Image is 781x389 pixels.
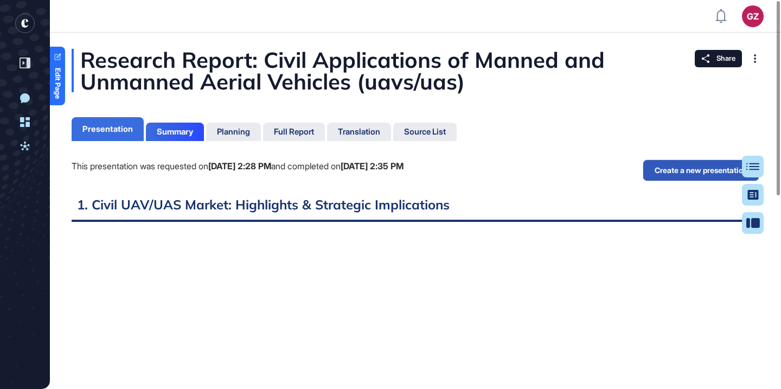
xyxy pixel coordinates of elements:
div: Planning [217,127,250,137]
div: entrapeer-logo [15,14,35,33]
a: Edit Page [50,47,65,105]
div: This presentation was requested on and completed on [72,160,404,174]
div: Translation [338,127,380,137]
div: Research Report: Civil Applications of Manned and Unmanned Aerial Vehicles (uavs/uas) [72,49,759,92]
button: GZ [742,5,764,27]
span: Edit Page [54,68,61,99]
span: Share [716,54,735,63]
div: Summary [157,127,193,137]
b: [DATE] 2:35 PM [341,161,404,171]
h2: 1. Civil UAV/UAS Market: Highlights & Strategic Implications [72,195,759,222]
b: [DATE] 2:28 PM [208,161,271,171]
div: Full Report [274,127,314,137]
button: Create a new presentation [643,160,759,181]
div: Source List [404,127,446,137]
div: Presentation [82,124,133,134]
